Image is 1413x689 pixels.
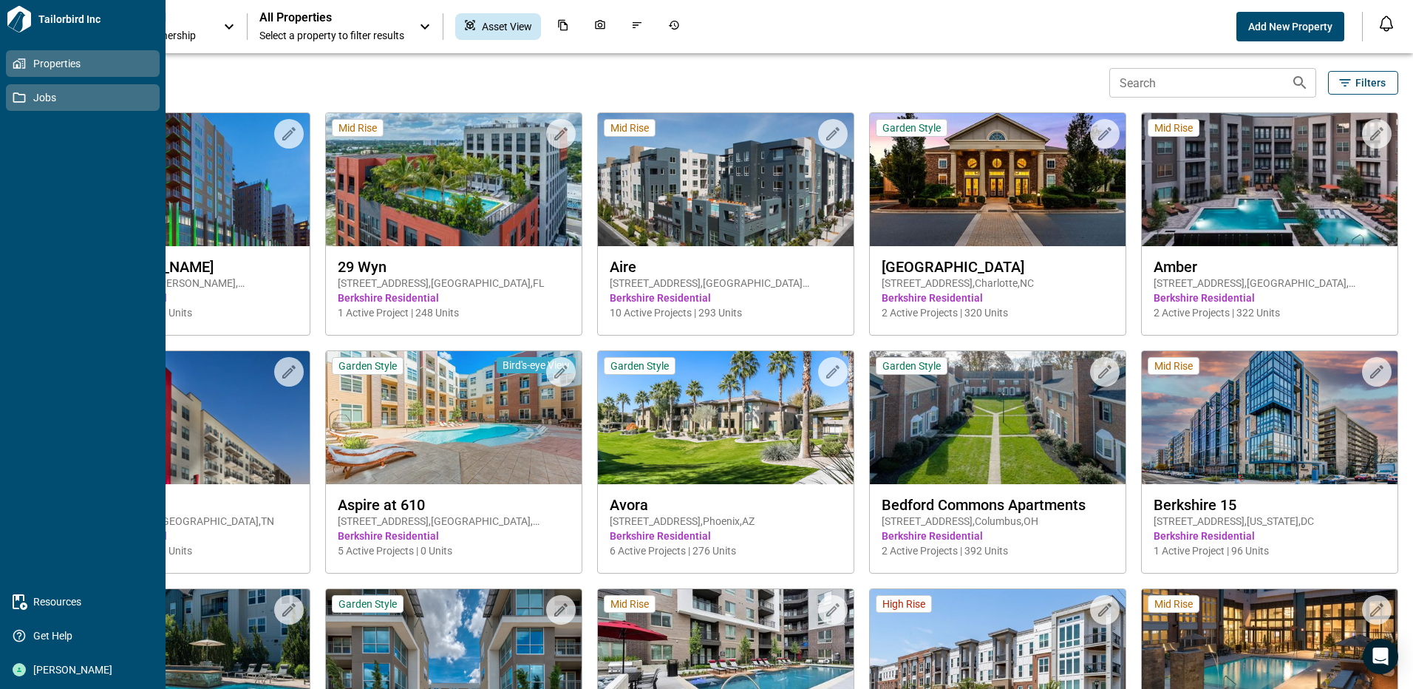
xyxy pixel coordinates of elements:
[1375,12,1398,35] button: Open notification feed
[66,529,298,543] span: Berkshire Residential
[338,496,570,514] span: Aspire at 610
[338,529,570,543] span: Berkshire Residential
[503,359,570,372] span: Bird's-eye View
[259,28,404,43] span: Select a property to filter results
[882,597,925,611] span: High Rise
[26,90,146,105] span: Jobs
[482,19,532,34] span: Asset View
[585,13,615,40] div: Photos
[1154,496,1386,514] span: Berkshire 15
[54,351,310,484] img: property-asset
[1328,71,1398,95] button: Filters
[598,351,854,484] img: property-asset
[338,359,397,373] span: Garden Style
[610,496,842,514] span: Avora
[26,56,146,71] span: Properties
[53,75,1103,90] span: 124 Properties
[338,597,397,611] span: Garden Style
[882,514,1114,529] span: [STREET_ADDRESS] , Columbus , OH
[26,594,146,609] span: Resources
[338,305,570,320] span: 1 Active Project | 248 Units
[66,543,298,558] span: 9 Active Projects | 153 Units
[66,276,298,291] span: [STREET_ADDRESS][PERSON_NAME] , [GEOGRAPHIC_DATA] , CO
[54,113,310,246] img: property-asset
[870,113,1126,246] img: property-asset
[1154,276,1386,291] span: [STREET_ADDRESS] , [GEOGRAPHIC_DATA] , [GEOGRAPHIC_DATA]
[1154,359,1193,373] span: Mid Rise
[1142,113,1397,246] img: property-asset
[598,113,854,246] img: property-asset
[326,351,582,484] img: property-asset
[610,258,842,276] span: Aire
[659,13,689,40] div: Job History
[66,514,298,529] span: [STREET_ADDRESS] , [GEOGRAPHIC_DATA] , TN
[1154,543,1386,558] span: 1 Active Project | 96 Units
[338,514,570,529] span: [STREET_ADDRESS] , [GEOGRAPHIC_DATA] , [GEOGRAPHIC_DATA]
[610,291,842,305] span: Berkshire Residential
[882,258,1114,276] span: [GEOGRAPHIC_DATA]
[338,291,570,305] span: Berkshire Residential
[338,258,570,276] span: 29 Wyn
[610,276,842,291] span: [STREET_ADDRESS] , [GEOGRAPHIC_DATA][PERSON_NAME] , CA
[6,50,160,77] a: Properties
[882,121,941,135] span: Garden Style
[26,662,146,677] span: [PERSON_NAME]
[882,276,1114,291] span: [STREET_ADDRESS] , Charlotte , NC
[1154,529,1386,543] span: Berkshire Residential
[1154,258,1386,276] span: Amber
[610,597,649,611] span: Mid Rise
[455,13,541,40] div: Asset View
[1154,121,1193,135] span: Mid Rise
[1363,639,1398,674] div: Open Intercom Messenger
[882,359,941,373] span: Garden Style
[882,529,1114,543] span: Berkshire Residential
[1236,12,1344,41] button: Add New Property
[66,305,298,320] span: 7 Active Projects | 231 Units
[1154,597,1193,611] span: Mid Rise
[1142,351,1397,484] img: property-asset
[610,529,842,543] span: Berkshire Residential
[882,291,1114,305] span: Berkshire Residential
[610,514,842,529] span: [STREET_ADDRESS] , Phoenix , AZ
[610,359,669,373] span: Garden Style
[610,543,842,558] span: 6 Active Projects | 276 Units
[1355,75,1386,90] span: Filters
[338,121,377,135] span: Mid Rise
[882,496,1114,514] span: Bedford Commons Apartments
[66,258,298,276] span: 2020 [PERSON_NAME]
[1285,68,1315,98] button: Search properties
[1248,19,1332,34] span: Add New Property
[610,305,842,320] span: 10 Active Projects | 293 Units
[882,305,1114,320] span: 2 Active Projects | 320 Units
[66,496,298,514] span: Artisan on 18th
[33,12,160,27] span: Tailorbird Inc
[1154,305,1386,320] span: 2 Active Projects | 322 Units
[26,628,146,643] span: Get Help
[1154,514,1386,529] span: [STREET_ADDRESS] , [US_STATE] , DC
[326,113,582,246] img: property-asset
[6,84,160,111] a: Jobs
[882,543,1114,558] span: 2 Active Projects | 392 Units
[338,543,570,558] span: 5 Active Projects | 0 Units
[622,13,652,40] div: Issues & Info
[870,351,1126,484] img: property-asset
[1154,291,1386,305] span: Berkshire Residential
[66,291,298,305] span: Berkshire Residential
[548,13,578,40] div: Documents
[259,10,404,25] span: All Properties
[610,121,649,135] span: Mid Rise
[338,276,570,291] span: [STREET_ADDRESS] , [GEOGRAPHIC_DATA] , FL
